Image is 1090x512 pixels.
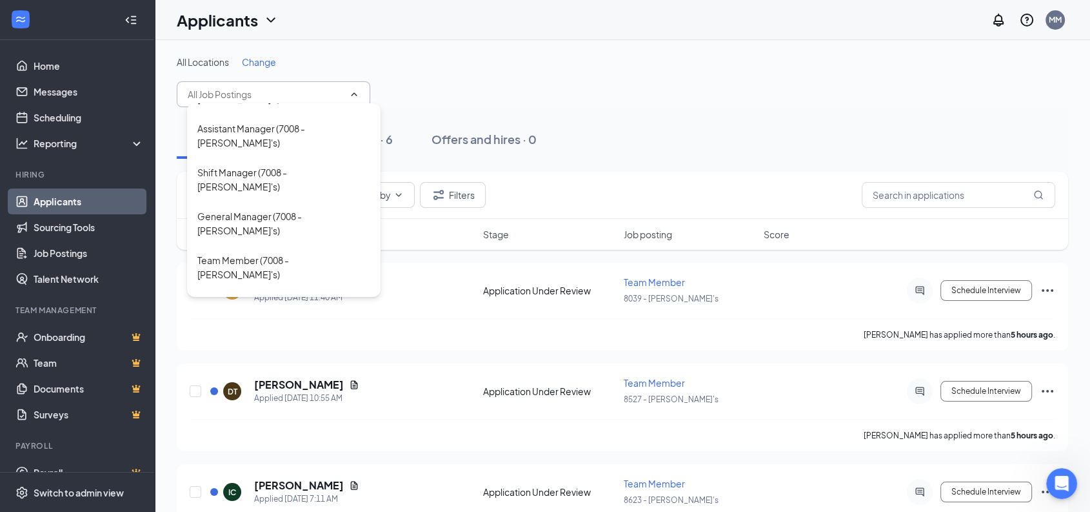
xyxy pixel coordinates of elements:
svg: ChevronDown [393,190,404,200]
a: Applicants [34,189,144,214]
a: Sourcing Tools [34,214,144,240]
span: Team Member [624,276,685,288]
a: OnboardingCrown [34,324,144,350]
div: Application Under Review [483,385,616,398]
svg: Ellipses [1040,484,1055,500]
svg: QuestionInfo [1019,12,1035,28]
svg: Collapse [124,14,137,26]
svg: Notifications [991,12,1006,28]
input: All Job Postings [188,87,344,101]
svg: ActiveChat [912,487,927,497]
div: Applied [DATE] 7:11 AM [254,493,359,506]
span: Job posting [624,228,672,241]
span: Team Member [624,377,685,389]
div: MM [1049,14,1062,25]
div: Shift Manager (7008 - [PERSON_NAME]'s) [197,165,370,194]
span: Team Member [624,478,685,489]
svg: Analysis [15,137,28,150]
a: TeamCrown [34,350,144,376]
div: Payroll [15,440,141,451]
a: DocumentsCrown [34,376,144,402]
a: Talent Network [34,266,144,292]
input: Search in applications [862,182,1055,208]
h1: Applicants [177,9,258,31]
svg: Ellipses [1040,283,1055,298]
iframe: Intercom live chat [1046,468,1077,499]
div: Application Under Review [483,284,616,297]
svg: Settings [15,486,28,499]
button: Schedule Interview [940,482,1032,502]
span: 8527 - [PERSON_NAME]'s [624,394,718,404]
div: Assistant Manager (7008 - [PERSON_NAME]'s) [197,121,370,150]
svg: MagnifyingGlass [1033,190,1044,200]
a: PayrollCrown [34,460,144,486]
p: [PERSON_NAME] has applied more than . [864,329,1055,340]
div: Team Member (7008 - [PERSON_NAME]'s) [197,253,370,282]
a: Scheduling [34,105,144,130]
a: Job Postings [34,240,144,266]
a: Messages [34,79,144,105]
svg: WorkstreamLogo [14,13,27,26]
div: IC [228,487,236,498]
h5: [PERSON_NAME] [254,378,344,392]
span: Stage [483,228,509,241]
div: Reporting [34,137,144,150]
span: Change [242,56,276,68]
svg: Document [349,480,359,491]
svg: ChevronDown [263,12,279,28]
button: Sort byChevronDown [350,182,415,208]
svg: Filter [431,187,446,203]
p: [PERSON_NAME] has applied more than . [864,430,1055,441]
div: DT [228,386,237,397]
div: Offers and hires · 0 [431,131,537,147]
div: Applied [DATE] 10:55 AM [254,392,359,405]
span: 8623 - [PERSON_NAME]'s [624,495,718,505]
div: Switch to admin view [34,486,124,499]
a: Home [34,53,144,79]
div: Hiring [15,169,141,180]
b: 5 hours ago [1011,431,1053,440]
button: Filter Filters [420,182,486,208]
svg: ChevronUp [349,89,359,99]
b: 5 hours ago [1011,330,1053,340]
span: All Locations [177,56,229,68]
svg: Document [349,380,359,390]
button: Schedule Interview [940,381,1032,402]
span: 8039 - [PERSON_NAME]'s [624,294,718,303]
button: Schedule Interview [940,280,1032,301]
div: Application Under Review [483,486,616,498]
div: Team Management [15,305,141,316]
div: General Manager (7008 - [PERSON_NAME]'s) [197,209,370,238]
a: SurveysCrown [34,402,144,427]
h5: [PERSON_NAME] [254,478,344,493]
span: Score [764,228,789,241]
svg: Ellipses [1040,384,1055,399]
svg: ActiveChat [912,386,927,396]
svg: ActiveChat [912,285,927,296]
